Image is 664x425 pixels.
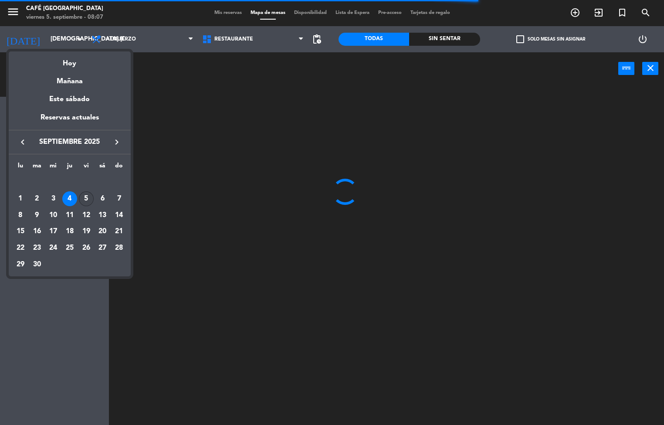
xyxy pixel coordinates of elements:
[15,136,30,148] button: keyboard_arrow_left
[13,257,28,272] div: 29
[30,257,44,272] div: 30
[12,240,29,256] td: 22 de septiembre de 2025
[12,190,29,207] td: 1 de septiembre de 2025
[30,136,109,148] span: septiembre 2025
[12,224,29,240] td: 15 de septiembre de 2025
[95,190,111,207] td: 6 de septiembre de 2025
[112,137,122,147] i: keyboard_arrow_right
[95,161,111,174] th: sábado
[45,224,61,240] td: 17 de septiembre de 2025
[13,241,28,255] div: 22
[12,207,29,224] td: 8 de septiembre de 2025
[29,256,45,273] td: 30 de septiembre de 2025
[109,136,125,148] button: keyboard_arrow_right
[46,241,61,255] div: 24
[30,208,44,223] div: 9
[13,224,28,239] div: 15
[95,208,110,223] div: 13
[61,224,78,240] td: 18 de septiembre de 2025
[45,190,61,207] td: 3 de septiembre de 2025
[17,137,28,147] i: keyboard_arrow_left
[95,191,110,206] div: 6
[13,208,28,223] div: 8
[61,240,78,256] td: 25 de septiembre de 2025
[111,240,127,256] td: 28 de septiembre de 2025
[79,191,94,206] div: 5
[9,51,131,69] div: Hoy
[30,224,44,239] div: 16
[112,191,126,206] div: 7
[29,224,45,240] td: 16 de septiembre de 2025
[79,224,94,239] div: 19
[9,69,131,87] div: Mañana
[45,207,61,224] td: 10 de septiembre de 2025
[78,224,95,240] td: 19 de septiembre de 2025
[62,241,77,255] div: 25
[79,241,94,255] div: 26
[111,190,127,207] td: 7 de septiembre de 2025
[111,224,127,240] td: 21 de septiembre de 2025
[95,241,110,255] div: 27
[29,240,45,256] td: 23 de septiembre de 2025
[9,87,131,112] div: Este sábado
[79,208,94,223] div: 12
[29,190,45,207] td: 2 de septiembre de 2025
[46,208,61,223] div: 10
[13,191,28,206] div: 1
[111,207,127,224] td: 14 de septiembre de 2025
[95,224,110,239] div: 20
[61,190,78,207] td: 4 de septiembre de 2025
[62,191,77,206] div: 4
[29,161,45,174] th: martes
[95,224,111,240] td: 20 de septiembre de 2025
[12,174,127,191] td: SEP.
[45,161,61,174] th: miércoles
[95,240,111,256] td: 27 de septiembre de 2025
[12,161,29,174] th: lunes
[78,240,95,256] td: 26 de septiembre de 2025
[61,207,78,224] td: 11 de septiembre de 2025
[112,241,126,255] div: 28
[78,207,95,224] td: 12 de septiembre de 2025
[78,161,95,174] th: viernes
[46,191,61,206] div: 3
[29,207,45,224] td: 9 de septiembre de 2025
[95,207,111,224] td: 13 de septiembre de 2025
[30,191,44,206] div: 2
[112,208,126,223] div: 14
[30,241,44,255] div: 23
[78,190,95,207] td: 5 de septiembre de 2025
[12,256,29,273] td: 29 de septiembre de 2025
[62,208,77,223] div: 11
[46,224,61,239] div: 17
[112,224,126,239] div: 21
[62,224,77,239] div: 18
[9,112,131,130] div: Reservas actuales
[45,240,61,256] td: 24 de septiembre de 2025
[111,161,127,174] th: domingo
[61,161,78,174] th: jueves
